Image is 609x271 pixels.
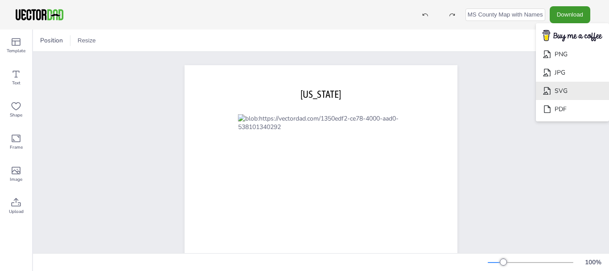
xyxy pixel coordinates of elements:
[550,6,590,23] button: Download
[536,45,609,63] li: PNG
[536,63,609,82] li: JPG
[14,8,65,21] img: VectorDad-1.png
[537,27,608,45] img: buymecoffee.png
[7,47,25,54] span: Template
[536,100,609,118] li: PDF
[10,144,23,151] span: Frame
[582,258,604,267] div: 100 %
[74,33,99,48] button: Resize
[300,88,341,100] span: [US_STATE]
[465,8,545,21] input: template name
[536,82,609,100] li: SVG
[38,36,65,45] span: Position
[12,79,21,87] span: Text
[9,208,24,215] span: Upload
[10,176,22,183] span: Image
[10,112,22,119] span: Shape
[536,23,609,122] ul: Download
